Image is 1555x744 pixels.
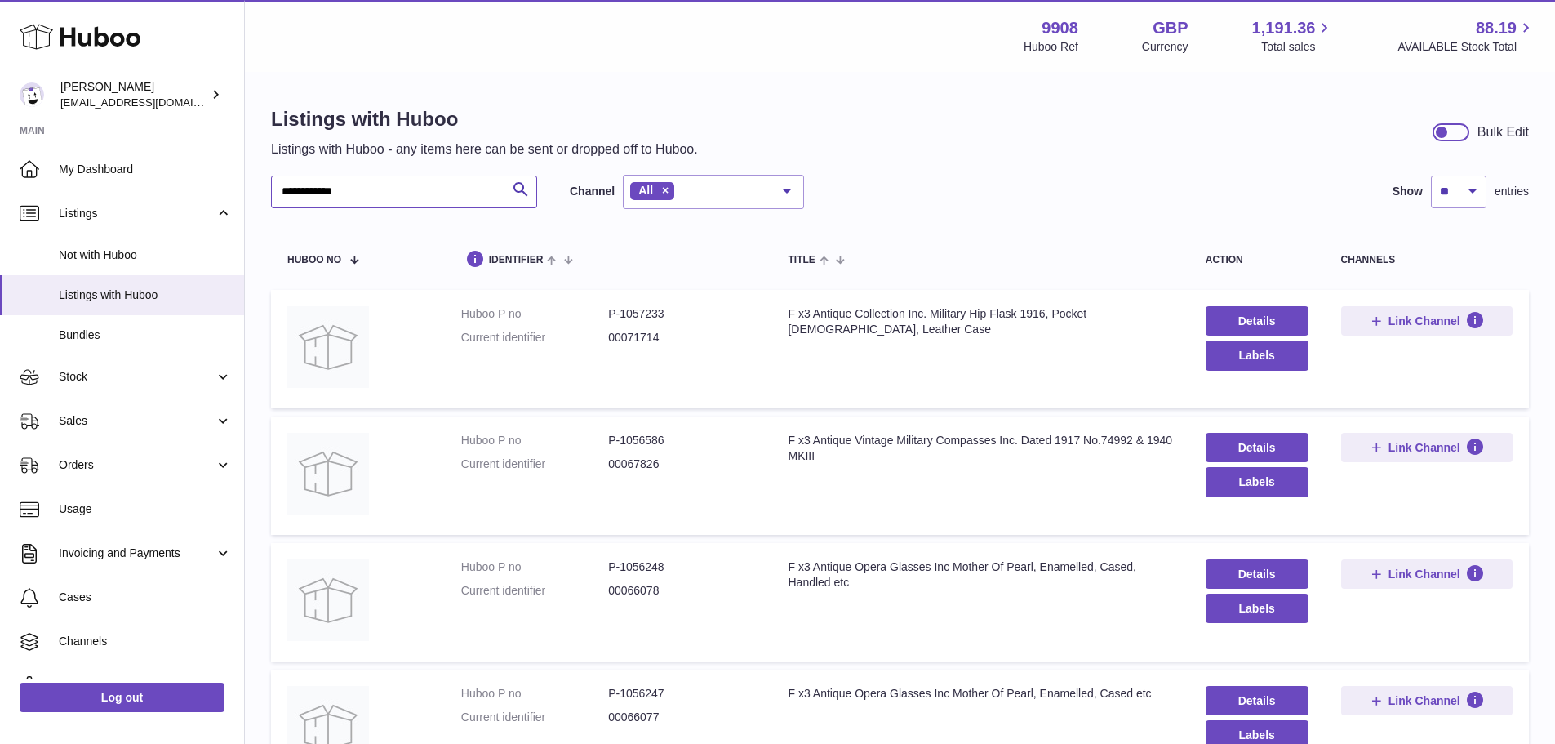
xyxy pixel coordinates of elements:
label: Show [1393,184,1423,199]
div: F x3 Antique Opera Glasses Inc Mother Of Pearl, Enamelled, Cased, Handled etc [788,559,1172,590]
span: My Dashboard [59,162,232,177]
span: 1,191.36 [1252,17,1316,39]
h1: Listings with Huboo [271,106,698,132]
a: Log out [20,683,224,712]
dd: 00066078 [608,583,755,599]
button: Labels [1206,467,1308,497]
span: Invoicing and Payments [59,546,215,561]
div: F x3 Antique Collection Inc. Military Hip Flask 1916, Pocket [DEMOGRAPHIC_DATA], Leather Case [788,306,1172,337]
button: Link Channel [1341,686,1513,715]
a: Details [1206,433,1308,462]
dt: Huboo P no [461,686,608,702]
div: action [1206,255,1308,265]
span: Orders [59,457,215,473]
span: Bundles [59,327,232,343]
div: Bulk Edit [1477,123,1529,141]
span: Total sales [1261,39,1334,55]
div: Currency [1142,39,1188,55]
dd: 00071714 [608,330,755,345]
span: Listings [59,206,215,221]
span: AVAILABLE Stock Total [1397,39,1535,55]
button: Link Channel [1341,559,1513,589]
span: All [638,184,653,197]
span: Link Channel [1388,693,1460,708]
span: Usage [59,501,232,517]
dt: Current identifier [461,330,608,345]
span: [EMAIL_ADDRESS][DOMAIN_NAME] [60,96,240,109]
div: F x3 Antique Vintage Military Compasses Inc. Dated 1917 No.74992 & 1940 MKIII [788,433,1172,464]
div: [PERSON_NAME] [60,79,207,110]
dd: P-1057233 [608,306,755,322]
dd: P-1056248 [608,559,755,575]
dt: Current identifier [461,583,608,599]
span: identifier [489,255,544,265]
strong: 9908 [1042,17,1078,39]
img: F x3 Antique Collection Inc. Military Hip Flask 1916, Pocket Bible, Leather Case [287,306,369,388]
button: Labels [1206,341,1308,370]
dd: P-1056586 [608,433,755,448]
span: Settings [59,678,232,693]
button: Labels [1206,594,1308,623]
span: Stock [59,369,215,385]
span: Not with Huboo [59,247,232,263]
a: 88.19 AVAILABLE Stock Total [1397,17,1535,55]
span: Channels [59,634,232,649]
dd: 00066077 [608,710,755,725]
a: 1,191.36 Total sales [1252,17,1335,55]
span: Link Channel [1388,567,1460,581]
p: Listings with Huboo - any items here can be sent or dropped off to Huboo. [271,140,698,158]
dt: Huboo P no [461,559,608,575]
button: Link Channel [1341,306,1513,336]
button: Link Channel [1341,433,1513,462]
span: Listings with Huboo [59,287,232,303]
img: F x3 Antique Vintage Military Compasses Inc. Dated 1917 No.74992 & 1940 MKIII [287,433,369,515]
strong: GBP [1153,17,1188,39]
span: Sales [59,413,215,429]
span: Cases [59,590,232,605]
label: Channel [570,184,615,199]
img: F x3 Antique Opera Glasses Inc Mother Of Pearl, Enamelled, Cased, Handled etc [287,559,369,641]
img: internalAdmin-9908@internal.huboo.com [20,82,44,107]
span: Link Channel [1388,314,1460,328]
span: 88.19 [1476,17,1517,39]
dd: 00067826 [608,457,755,472]
dt: Current identifier [461,457,608,472]
a: Details [1206,306,1308,336]
dt: Huboo P no [461,306,608,322]
span: entries [1495,184,1529,199]
div: Huboo Ref [1024,39,1078,55]
span: Link Channel [1388,440,1460,455]
dt: Huboo P no [461,433,608,448]
div: channels [1341,255,1513,265]
span: title [788,255,815,265]
a: Details [1206,686,1308,715]
span: Huboo no [287,255,341,265]
div: F x3 Antique Opera Glasses Inc Mother Of Pearl, Enamelled, Cased etc [788,686,1172,702]
a: Details [1206,559,1308,589]
dt: Current identifier [461,710,608,725]
dd: P-1056247 [608,686,755,702]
